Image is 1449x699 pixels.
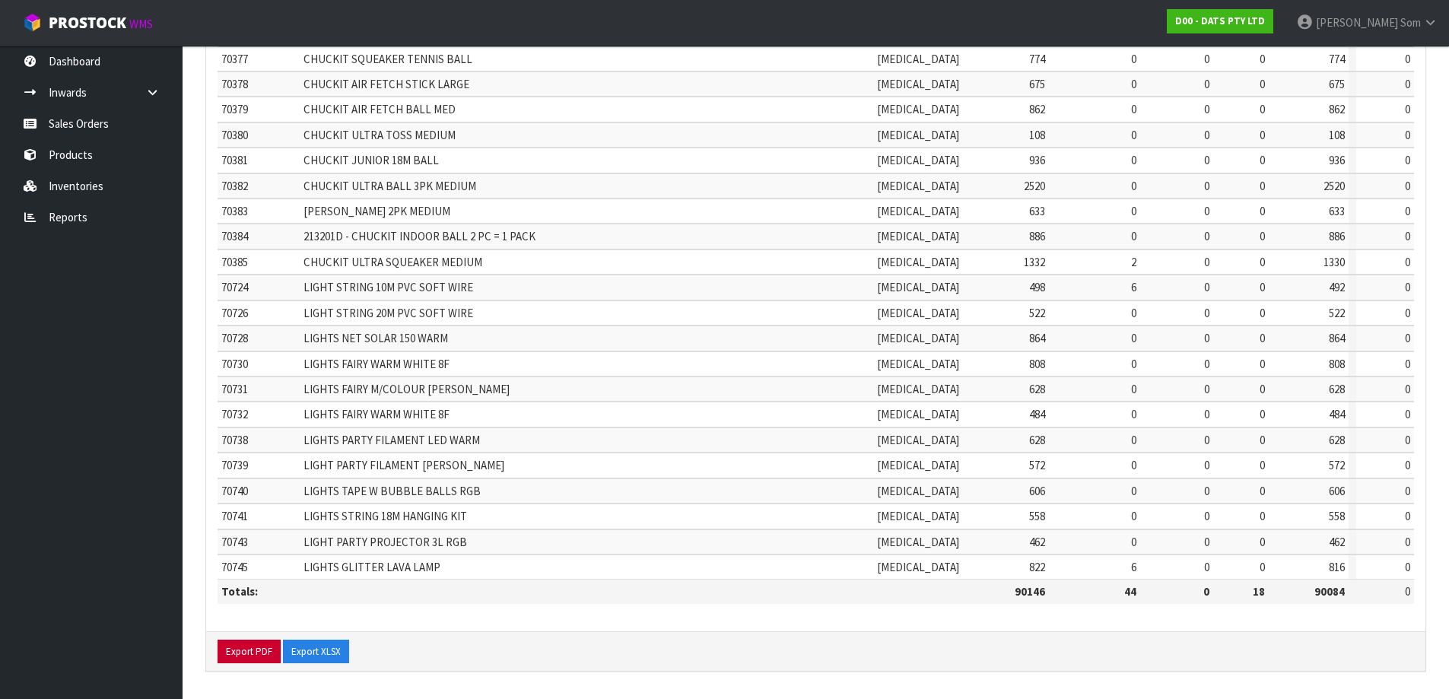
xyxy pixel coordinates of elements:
[1260,229,1265,243] span: 0
[221,128,248,142] span: 70380
[303,407,450,421] span: LIGHTS FAIRY WARM WHITE 8F
[303,357,450,371] span: LIGHTS FAIRY WARM WHITE 8F
[1131,229,1136,243] span: 0
[221,357,248,371] span: 70730
[1131,77,1136,91] span: 0
[1131,331,1136,345] span: 0
[1029,77,1045,91] span: 675
[283,640,349,664] button: Export XLSX
[1204,535,1209,549] span: 0
[1131,153,1136,167] span: 0
[1029,560,1045,574] span: 822
[877,407,959,421] span: [MEDICAL_DATA]
[1329,102,1345,116] span: 862
[1260,331,1265,345] span: 0
[1405,433,1410,447] span: 0
[221,560,248,574] span: 70745
[1405,306,1410,320] span: 0
[1260,382,1265,396] span: 0
[303,306,473,320] span: LIGHT STRING 20M PVC SOFT WIRE
[1260,560,1265,574] span: 0
[1204,128,1209,142] span: 0
[1029,280,1045,294] span: 498
[877,484,959,498] span: [MEDICAL_DATA]
[1405,382,1410,396] span: 0
[1405,77,1410,91] span: 0
[303,102,456,116] span: CHUCKIT AIR FETCH BALL MED
[23,13,42,32] img: cube-alt.png
[1131,484,1136,498] span: 0
[1316,15,1398,30] span: [PERSON_NAME]
[221,204,248,218] span: 70383
[1260,509,1265,523] span: 0
[303,331,448,345] span: LIGHTS NET SOLAR 150 WARM
[1204,280,1209,294] span: 0
[221,77,248,91] span: 70378
[877,331,959,345] span: [MEDICAL_DATA]
[221,509,248,523] span: 70741
[129,17,153,31] small: WMS
[221,179,248,193] span: 70382
[1131,179,1136,193] span: 0
[1329,128,1345,142] span: 108
[1204,77,1209,91] span: 0
[877,535,959,549] span: [MEDICAL_DATA]
[1405,179,1410,193] span: 0
[1405,560,1410,574] span: 0
[1029,535,1045,549] span: 462
[877,255,959,269] span: [MEDICAL_DATA]
[877,77,959,91] span: [MEDICAL_DATA]
[303,560,440,574] span: LIGHTS GLITTER LAVA LAMP
[221,229,248,243] span: 70384
[1131,128,1136,142] span: 0
[303,382,510,396] span: LIGHTS FAIRY M/COLOUR [PERSON_NAME]
[1405,229,1410,243] span: 0
[303,433,480,447] span: LIGHTS PARTY FILAMENT LED WARM
[1329,560,1345,574] span: 816
[1405,509,1410,523] span: 0
[1131,509,1136,523] span: 0
[877,357,959,371] span: [MEDICAL_DATA]
[1029,306,1045,320] span: 522
[303,128,456,142] span: CHUCKIT ULTRA TOSS MEDIUM
[1204,179,1209,193] span: 0
[221,52,248,66] span: 70377
[303,77,469,91] span: CHUCKIT AIR FETCH STICK LARGE
[1175,14,1265,27] strong: D00 - DATS PTY LTD
[1029,458,1045,472] span: 572
[303,229,535,243] span: 213201D - CHUCKIT INDOOR BALL 2 PC = 1 PACK
[1329,484,1345,498] span: 606
[1329,407,1345,421] span: 484
[1204,255,1209,269] span: 0
[1260,179,1265,193] span: 0
[303,179,476,193] span: CHUCKIT ULTRA BALL 3PK MEDIUM
[1204,102,1209,116] span: 0
[1260,128,1265,142] span: 0
[1204,382,1209,396] span: 0
[221,153,248,167] span: 70381
[221,484,248,498] span: 70740
[877,509,959,523] span: [MEDICAL_DATA]
[1015,584,1045,599] strong: 90146
[1203,584,1209,599] strong: 0
[1329,77,1345,91] span: 675
[1029,153,1045,167] span: 936
[1204,331,1209,345] span: 0
[303,255,482,269] span: CHUCKIT ULTRA SQUEAKER MEDIUM
[1260,255,1265,269] span: 0
[1405,128,1410,142] span: 0
[1029,407,1045,421] span: 484
[1260,52,1265,66] span: 0
[1029,128,1045,142] span: 108
[1260,77,1265,91] span: 0
[1029,102,1045,116] span: 862
[877,306,959,320] span: [MEDICAL_DATA]
[1131,306,1136,320] span: 0
[1405,52,1410,66] span: 0
[1400,15,1421,30] span: Som
[877,280,959,294] span: [MEDICAL_DATA]
[1329,331,1345,345] span: 864
[1260,535,1265,549] span: 0
[221,255,248,269] span: 70385
[221,280,248,294] span: 70724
